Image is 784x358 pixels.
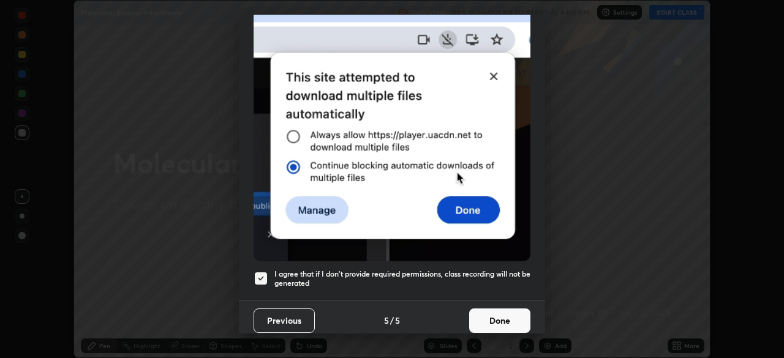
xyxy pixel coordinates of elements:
h4: 5 [395,314,400,327]
button: Previous [254,308,315,333]
h4: 5 [384,314,389,327]
button: Done [469,308,530,333]
h4: / [390,314,394,327]
h5: I agree that if I don't provide required permissions, class recording will not be generated [274,269,530,288]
